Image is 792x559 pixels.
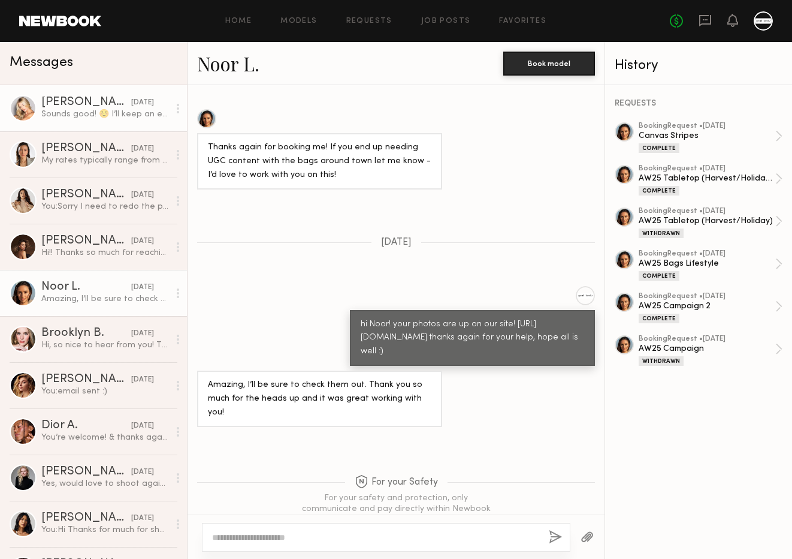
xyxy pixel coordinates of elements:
[41,143,131,155] div: [PERSON_NAME]
[131,420,154,432] div: [DATE]
[639,258,775,269] div: AW25 Bags Lifestyle
[131,282,154,293] div: [DATE]
[639,130,775,142] div: Canvas Stripes
[421,17,471,25] a: Job Posts
[41,235,131,247] div: [PERSON_NAME]
[41,512,131,524] div: [PERSON_NAME]
[639,335,782,366] a: bookingRequest •[DATE]AW25 CampaignWithdrawn
[639,186,679,196] div: Complete
[41,420,131,432] div: Dior A.
[41,97,131,109] div: [PERSON_NAME]
[41,201,169,212] div: You: Sorry I need to redo the posting I thought it was for gifted only! I will let you know what ...
[639,208,782,238] a: bookingRequest •[DATE]AW25 Tabletop (Harvest/Holiday)Withdrawn
[208,378,431,420] div: Amazing, I’ll be sure to check them out. Thank you so much for the heads up and it was great work...
[300,493,492,515] div: For your safety and protection, only communicate and pay directly within Newbook
[131,467,154,478] div: [DATE]
[499,17,546,25] a: Favorites
[615,59,782,73] div: History
[41,293,169,305] div: Amazing, I’ll be sure to check them out. Thank you so much for the heads up and it was great work...
[131,97,154,109] div: [DATE]
[41,524,169,536] div: You: Hi Thanks for much for shooting wiht us! Can you please help to update the payment to 2hrs (...
[131,328,154,339] div: [DATE]
[41,432,169,443] div: You’re welcome! & thanks again!! I really appreciate that! 💫
[41,247,169,259] div: Hi!! Thanks so much for reaching out. Just a heads up that Newbook is for paid work only. My rate...
[197,50,259,76] a: Noor L.
[639,165,782,196] a: bookingRequest •[DATE]AW25 Tabletop (Harvest/Holiday) 2Complete
[639,215,775,227] div: AW25 Tabletop (Harvest/Holiday)
[355,475,438,490] span: For your Safety
[41,478,169,489] div: Yes, would love to shoot again in the future if it aligns!
[639,165,775,173] div: booking Request • [DATE]
[41,386,169,397] div: You: email sent :)
[639,250,782,281] a: bookingRequest •[DATE]AW25 Bags LifestyleComplete
[41,189,131,201] div: [PERSON_NAME]
[41,155,169,166] div: My rates typically range from $500–$800 per video, depending on the usage terms. I also provide p...
[639,122,775,130] div: booking Request • [DATE]
[639,229,684,238] div: Withdrawn
[639,335,775,343] div: booking Request • [DATE]
[131,143,154,155] div: [DATE]
[131,374,154,386] div: [DATE]
[208,141,431,182] div: Thanks again for booking me! If you end up needing UGC content with the bags around town let me k...
[639,122,782,153] a: bookingRequest •[DATE]Canvas StripesComplete
[225,17,252,25] a: Home
[346,17,392,25] a: Requests
[639,300,775,312] div: AW25 Campaign 2
[381,238,412,248] span: [DATE]
[10,56,73,70] span: Messages
[131,236,154,247] div: [DATE]
[131,513,154,524] div: [DATE]
[639,208,775,215] div: booking Request • [DATE]
[639,271,679,281] div: Complete
[41,327,131,339] div: Brooklyn B.
[41,374,131,386] div: [PERSON_NAME]
[639,250,775,258] div: booking Request • [DATE]
[639,293,775,300] div: booking Request • [DATE]
[639,293,782,323] a: bookingRequest •[DATE]AW25 Campaign 2Complete
[639,343,775,354] div: AW25 Campaign
[503,58,595,68] a: Book model
[639,173,775,184] div: AW25 Tabletop (Harvest/Holiday) 2
[639,143,679,153] div: Complete
[639,314,679,323] div: Complete
[41,339,169,351] div: Hi, so nice to hear from you! They turned out amazing! Thanks so much and hope you have a great w...
[361,318,584,359] div: hi Noor! your photos are up on our site! [URL][DOMAIN_NAME] thanks again for your help, hope all ...
[280,17,317,25] a: Models
[41,109,169,120] div: Sounds good! ☺️ I’ll keep an eye out
[41,281,131,293] div: Noor L.
[131,190,154,201] div: [DATE]
[639,356,684,366] div: Withdrawn
[615,100,782,108] div: REQUESTS
[503,52,595,76] button: Book model
[41,466,131,478] div: [PERSON_NAME]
